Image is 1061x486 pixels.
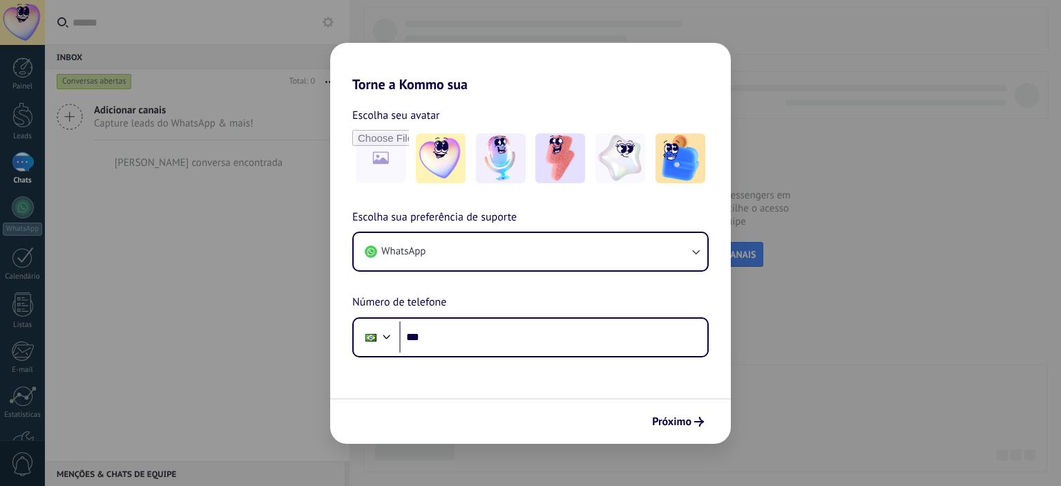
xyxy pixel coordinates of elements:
[595,133,645,183] img: -4.jpeg
[476,133,526,183] img: -2.jpeg
[652,417,691,427] span: Próximo
[416,133,466,183] img: -1.jpeg
[352,106,440,124] span: Escolha seu avatar
[656,133,705,183] img: -5.jpeg
[646,410,710,433] button: Próximo
[352,209,517,227] span: Escolha sua preferência de suporte
[352,294,446,312] span: Número de telefone
[535,133,585,183] img: -3.jpeg
[354,233,707,270] button: WhatsApp
[381,245,426,259] span: WhatsApp
[358,323,384,352] div: Brazil: + 55
[330,43,731,93] h2: Torne a Kommo sua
